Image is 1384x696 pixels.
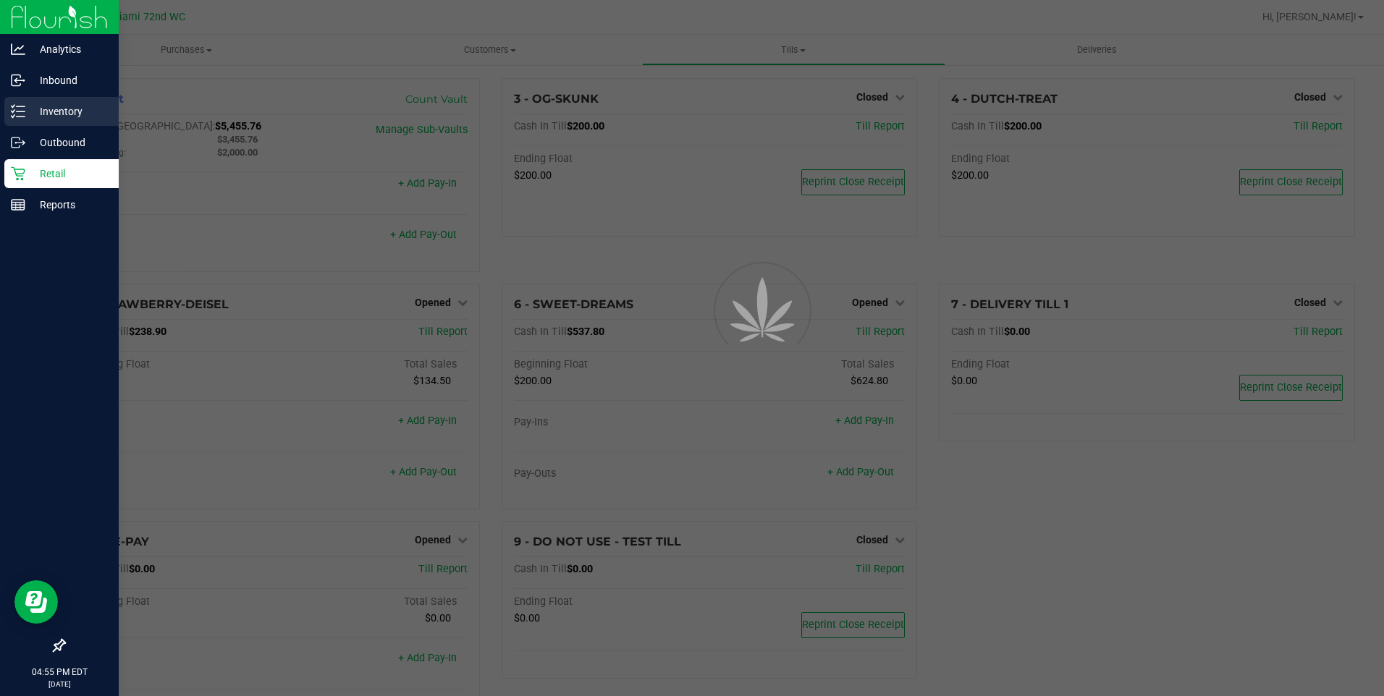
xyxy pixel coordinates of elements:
[25,196,112,213] p: Reports
[11,104,25,119] inline-svg: Inventory
[11,42,25,56] inline-svg: Analytics
[25,103,112,120] p: Inventory
[25,134,112,151] p: Outbound
[25,41,112,58] p: Analytics
[25,165,112,182] p: Retail
[7,666,112,679] p: 04:55 PM EDT
[25,72,112,89] p: Inbound
[11,198,25,212] inline-svg: Reports
[11,135,25,150] inline-svg: Outbound
[11,73,25,88] inline-svg: Inbound
[11,166,25,181] inline-svg: Retail
[14,580,58,624] iframe: Resource center
[7,679,112,689] p: [DATE]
